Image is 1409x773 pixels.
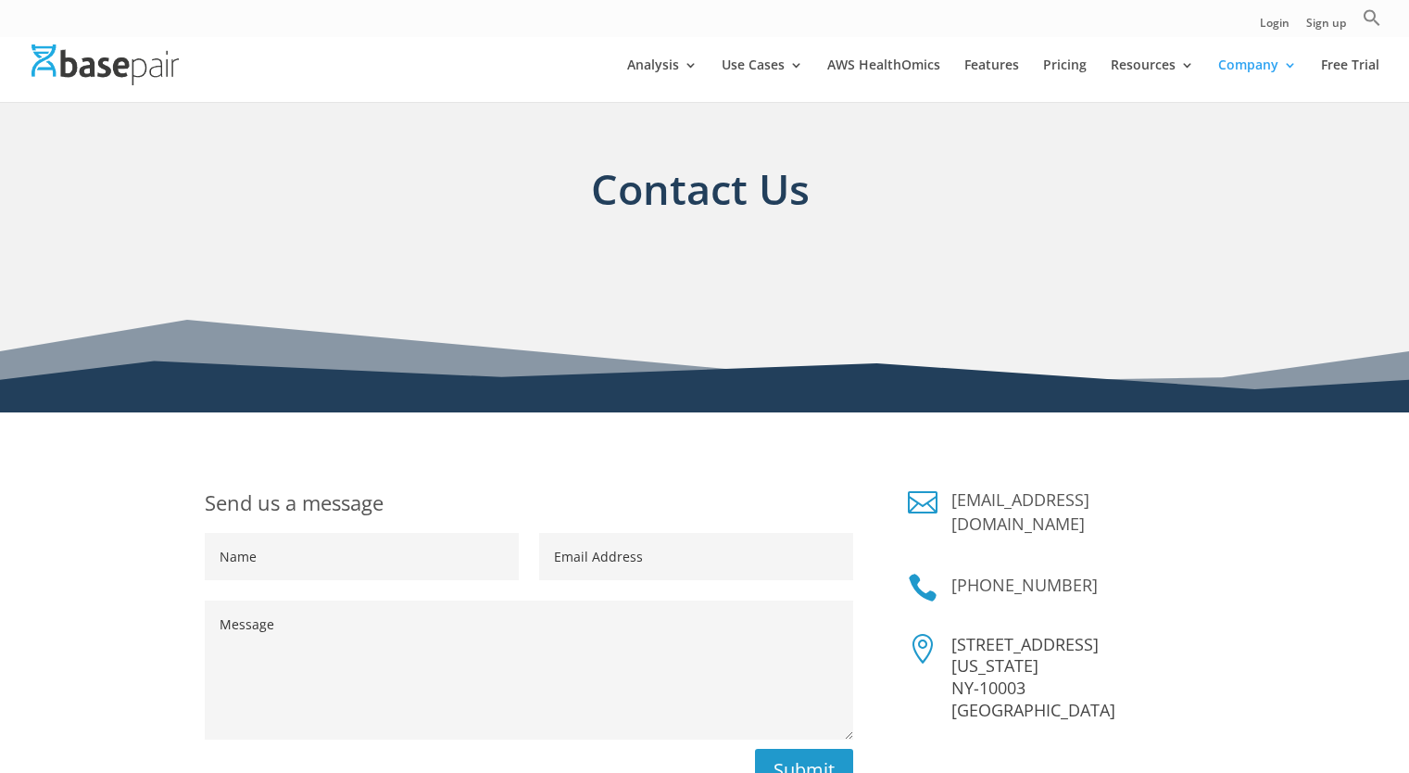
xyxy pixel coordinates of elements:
[1260,18,1289,37] a: Login
[1363,8,1381,37] a: Search Icon Link
[1043,58,1087,102] a: Pricing
[1363,8,1381,27] svg: Search
[722,58,803,102] a: Use Cases
[964,58,1019,102] a: Features
[205,158,1196,248] h1: Contact Us
[908,573,937,602] a: 
[627,58,698,102] a: Analysis
[31,44,179,84] img: Basepair
[1321,58,1379,102] a: Free Trial
[205,488,853,533] h1: Send us a message
[1306,18,1346,37] a: Sign up
[205,533,519,580] input: Name
[908,488,937,517] a: 
[1111,58,1194,102] a: Resources
[908,634,937,664] span: 
[827,58,940,102] a: AWS HealthOmics
[1218,58,1297,102] a: Company
[951,488,1089,535] a: [EMAIL_ADDRESS][DOMAIN_NAME]
[951,574,1098,596] a: [PHONE_NUMBER]
[951,634,1204,722] p: [STREET_ADDRESS] [US_STATE] NY-10003 [GEOGRAPHIC_DATA]
[539,533,853,580] input: Email Address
